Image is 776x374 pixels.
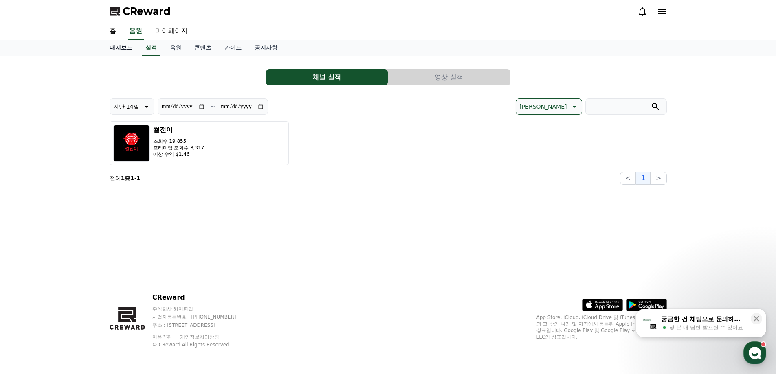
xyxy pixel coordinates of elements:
[248,40,284,56] a: 공지사항
[180,334,219,340] a: 개인정보처리방침
[2,258,54,278] a: 홈
[516,98,582,115] button: [PERSON_NAME]
[105,258,156,278] a: 설정
[103,40,139,56] a: 대시보드
[153,151,204,157] p: 예상 수익 $1.46
[620,172,636,185] button: <
[536,314,667,340] p: App Store, iCloud, iCloud Drive 및 iTunes Store는 미국과 그 밖의 나라 및 지역에서 등록된 Apple Inc.의 서비스 상표입니다. Goo...
[153,144,204,151] p: 프리미엄 조회수 8,317
[210,102,215,112] p: ~
[110,121,289,165] button: 썰전이 조회수 19,855 프리미엄 조회수 8,317 예상 수익 $1.46
[636,172,651,185] button: 1
[266,69,388,85] button: 채널 실적
[651,172,666,185] button: >
[113,125,150,162] img: 썰전이
[110,174,141,182] p: 전체 중 -
[54,258,105,278] a: 대화
[103,23,123,40] a: 홈
[126,270,136,277] span: 설정
[218,40,248,56] a: 가이드
[113,101,139,112] p: 지난 14일
[153,125,204,135] h3: 썰전이
[388,69,510,85] button: 영상 실적
[152,314,252,320] p: 사업자등록번호 : [PHONE_NUMBER]
[142,40,160,56] a: 실적
[152,293,252,302] p: CReward
[75,271,84,277] span: 대화
[152,306,252,312] p: 주식회사 와이피랩
[136,175,141,182] strong: 1
[188,40,218,56] a: 콘텐츠
[149,23,194,40] a: 마이페이지
[26,270,31,277] span: 홈
[152,341,252,348] p: © CReward All Rights Reserved.
[110,5,171,18] a: CReward
[110,98,154,115] button: 지난 14일
[153,138,204,144] p: 조회수 19,855
[152,322,252,328] p: 주소 : [STREET_ADDRESS]
[128,23,144,40] a: 음원
[152,334,178,340] a: 이용약관
[121,175,125,182] strong: 1
[163,40,188,56] a: 음원
[519,101,567,112] p: [PERSON_NAME]
[130,175,134,182] strong: 1
[123,5,171,18] span: CReward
